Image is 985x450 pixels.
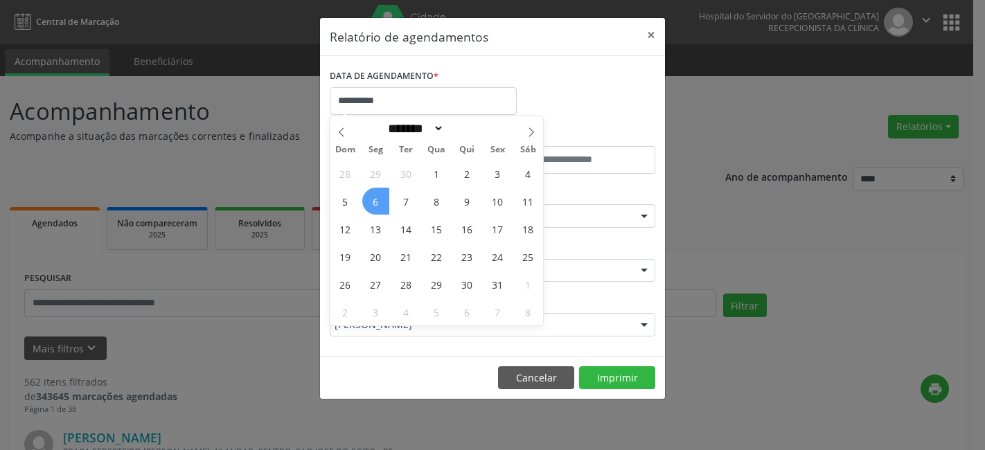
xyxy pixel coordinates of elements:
input: Year [444,121,490,136]
span: Outubro 24, 2025 [484,243,511,270]
span: Dom [330,145,360,154]
span: Outubro 4, 2025 [515,160,542,187]
span: Outubro 19, 2025 [332,243,359,270]
span: Qua [421,145,452,154]
span: Outubro 30, 2025 [454,271,481,298]
span: Sex [482,145,513,154]
span: Qui [452,145,482,154]
span: Setembro 28, 2025 [332,160,359,187]
span: Novembro 6, 2025 [454,298,481,325]
label: DATA DE AGENDAMENTO [330,66,438,87]
span: Seg [360,145,391,154]
label: ATÉ [496,125,655,146]
span: Novembro 1, 2025 [515,271,542,298]
span: Sáb [513,145,543,154]
span: Novembro 3, 2025 [362,298,389,325]
button: Close [637,18,665,52]
span: Setembro 30, 2025 [393,160,420,187]
span: Outubro 12, 2025 [332,215,359,242]
span: Outubro 8, 2025 [423,188,450,215]
span: Outubro 26, 2025 [332,271,359,298]
button: Cancelar [498,366,574,390]
span: Outubro 6, 2025 [362,188,389,215]
span: Outubro 1, 2025 [423,160,450,187]
span: Outubro 3, 2025 [484,160,511,187]
span: Outubro 7, 2025 [393,188,420,215]
span: Outubro 25, 2025 [515,243,542,270]
span: Setembro 29, 2025 [362,160,389,187]
span: Novembro 2, 2025 [332,298,359,325]
span: Novembro 7, 2025 [484,298,511,325]
select: Month [383,121,444,136]
span: Novembro 8, 2025 [515,298,542,325]
span: Outubro 28, 2025 [393,271,420,298]
span: Outubro 2, 2025 [454,160,481,187]
button: Imprimir [579,366,655,390]
span: Ter [391,145,421,154]
h5: Relatório de agendamentos [330,28,488,46]
span: Outubro 16, 2025 [454,215,481,242]
span: Outubro 9, 2025 [454,188,481,215]
span: Outubro 10, 2025 [484,188,511,215]
span: Novembro 4, 2025 [393,298,420,325]
span: Outubro 23, 2025 [454,243,481,270]
span: Outubro 14, 2025 [393,215,420,242]
span: Novembro 5, 2025 [423,298,450,325]
span: Outubro 31, 2025 [484,271,511,298]
span: Outubro 21, 2025 [393,243,420,270]
span: Outubro 11, 2025 [515,188,542,215]
span: Outubro 17, 2025 [484,215,511,242]
span: Outubro 22, 2025 [423,243,450,270]
span: Outubro 13, 2025 [362,215,389,242]
span: Outubro 18, 2025 [515,215,542,242]
span: Outubro 27, 2025 [362,271,389,298]
span: Outubro 15, 2025 [423,215,450,242]
span: Outubro 29, 2025 [423,271,450,298]
span: Outubro 5, 2025 [332,188,359,215]
span: Outubro 20, 2025 [362,243,389,270]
